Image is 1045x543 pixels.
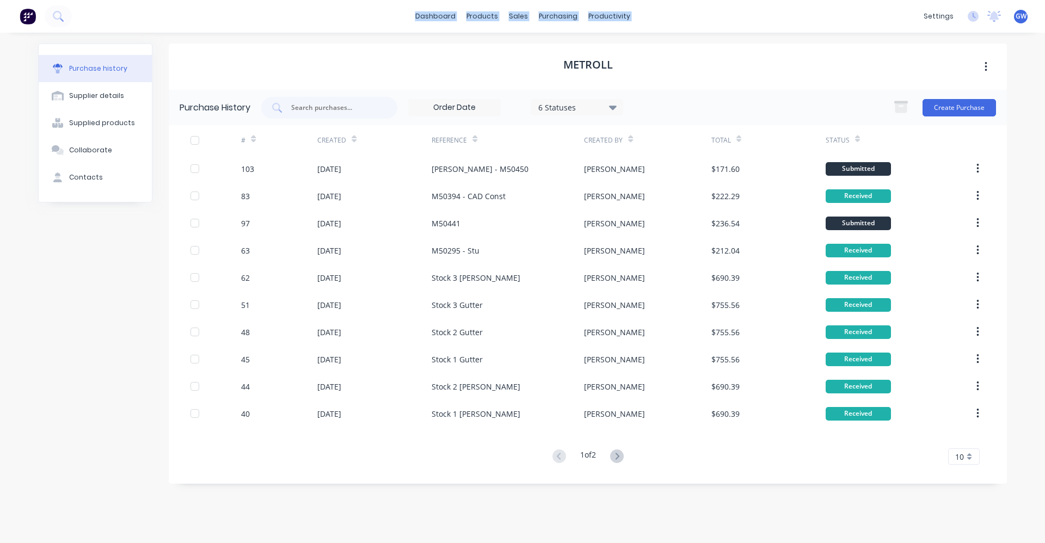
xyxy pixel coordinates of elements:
div: $690.39 [711,408,740,419]
div: $222.29 [711,190,740,202]
div: M50295 - Stu [432,245,480,256]
div: [PERSON_NAME] [584,381,645,392]
div: $755.56 [711,299,740,311]
div: [DATE] [317,272,341,283]
div: 48 [241,326,250,338]
div: $690.39 [711,381,740,392]
div: [PERSON_NAME] [584,245,645,256]
div: Received [826,407,891,421]
div: [PERSON_NAME] [584,218,645,229]
div: Stock 2 [PERSON_NAME] [432,381,520,392]
div: purchasing [533,8,583,24]
div: 62 [241,272,250,283]
div: [DATE] [317,299,341,311]
div: Submitted [826,217,891,230]
div: sales [503,8,533,24]
div: [PERSON_NAME] - M50450 [432,163,528,175]
button: Create Purchase [923,99,996,116]
div: Stock 2 Gutter [432,326,483,338]
h1: Metroll [563,58,613,71]
div: [DATE] [317,326,341,338]
a: dashboard [410,8,461,24]
div: Created [317,135,346,145]
div: 83 [241,190,250,202]
div: Received [826,271,891,285]
div: settings [918,8,959,24]
div: Reference [432,135,467,145]
div: [PERSON_NAME] [584,272,645,283]
div: Purchase History [180,101,250,114]
div: 44 [241,381,250,392]
div: [DATE] [317,218,341,229]
div: # [241,135,245,145]
div: Received [826,298,891,312]
div: Collaborate [69,145,112,155]
div: Supplied products [69,118,135,128]
div: $171.60 [711,163,740,175]
button: Collaborate [39,137,152,164]
div: $755.56 [711,326,740,338]
div: [PERSON_NAME] [584,299,645,311]
button: Contacts [39,164,152,191]
div: 45 [241,354,250,365]
div: M50394 - CAD Const [432,190,506,202]
div: Purchase history [69,64,127,73]
div: 63 [241,245,250,256]
div: Received [826,244,891,257]
div: [PERSON_NAME] [584,163,645,175]
div: Created By [584,135,623,145]
div: Stock 1 [PERSON_NAME] [432,408,520,419]
input: Search purchases... [290,102,380,113]
div: $236.54 [711,218,740,229]
div: [PERSON_NAME] [584,408,645,419]
div: [DATE] [317,245,341,256]
button: Supplied products [39,109,152,137]
div: 97 [241,218,250,229]
div: $690.39 [711,272,740,283]
div: Total [711,135,731,145]
div: $212.04 [711,245,740,256]
div: $755.56 [711,354,740,365]
div: [DATE] [317,190,341,202]
div: 103 [241,163,254,175]
div: M50441 [432,218,460,229]
div: [DATE] [317,354,341,365]
button: Supplier details [39,82,152,109]
img: Factory [20,8,36,24]
div: productivity [583,8,636,24]
div: [DATE] [317,163,341,175]
div: 6 Statuses [538,101,616,113]
div: Received [826,325,891,339]
div: [PERSON_NAME] [584,190,645,202]
div: [DATE] [317,408,341,419]
div: Supplier details [69,91,124,101]
div: [PERSON_NAME] [584,326,645,338]
div: Status [826,135,850,145]
input: Order Date [409,100,500,116]
div: Stock 1 Gutter [432,354,483,365]
span: 10 [955,451,964,462]
div: 1 of 2 [580,449,596,465]
div: Submitted [826,162,891,176]
span: GW [1016,11,1026,21]
button: Purchase history [39,55,152,82]
div: [DATE] [317,381,341,392]
div: products [461,8,503,24]
div: Received [826,353,891,366]
div: Received [826,380,891,393]
div: Stock 3 [PERSON_NAME] [432,272,520,283]
div: Contacts [69,172,103,182]
div: 51 [241,299,250,311]
div: [PERSON_NAME] [584,354,645,365]
div: Stock 3 Gutter [432,299,483,311]
div: 40 [241,408,250,419]
div: Received [826,189,891,203]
